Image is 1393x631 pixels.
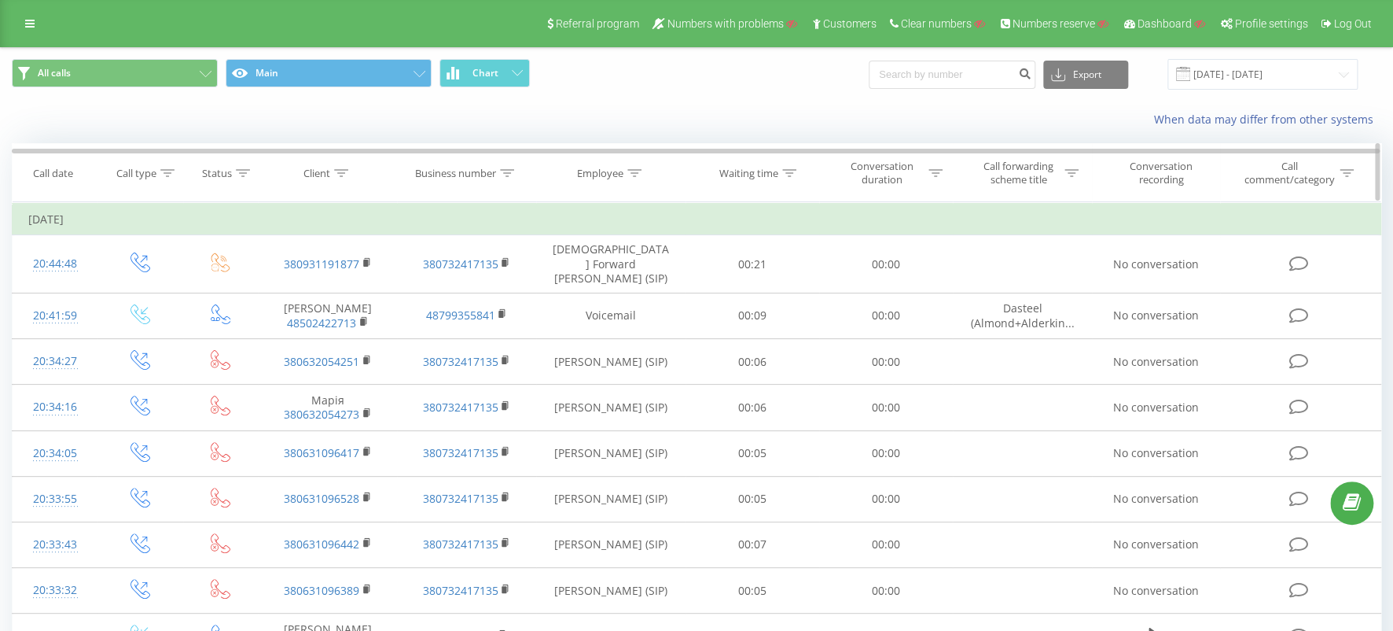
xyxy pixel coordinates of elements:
div: Call type [116,167,156,180]
span: Log Out [1334,17,1372,30]
td: 00:00 [819,476,953,522]
td: [DATE] [13,204,1381,235]
a: 380732417135 [422,491,498,506]
td: [PERSON_NAME] (SIP) [536,568,685,614]
a: 380632054251 [284,354,359,369]
a: 380732417135 [422,256,498,271]
a: 380732417135 [422,537,498,552]
td: 00:05 [685,430,819,476]
td: 00:00 [819,293,953,338]
td: Марія [258,385,397,430]
td: [PERSON_NAME] (SIP) [536,339,685,385]
td: 00:00 [819,568,953,614]
td: 00:00 [819,339,953,385]
span: Numbers with problems [667,17,784,30]
div: 20:44:48 [28,249,82,279]
span: No conversation [1113,445,1199,460]
span: No conversation [1113,354,1199,369]
span: Profile settings [1235,17,1308,30]
div: 20:33:32 [28,575,82,606]
button: Export [1043,61,1128,89]
div: 20:34:05 [28,438,82,469]
div: Status [202,167,232,180]
div: Call forwarding scheme title [976,160,1060,186]
td: [PERSON_NAME] (SIP) [536,430,685,476]
td: Voicemail [536,293,685,338]
td: [PERSON_NAME] (SIP) [536,385,685,430]
span: Referral program [556,17,639,30]
a: 48502422713 [287,315,356,330]
span: All calls [38,67,71,79]
button: Chart [439,59,530,87]
div: Employee [577,167,623,180]
td: [PERSON_NAME] (SIP) [536,476,685,522]
a: When data may differ from other systems [1154,112,1381,127]
span: No conversation [1113,583,1199,598]
span: No conversation [1113,537,1199,552]
span: Customers [823,17,877,30]
td: 00:09 [685,293,819,338]
div: Call comment/category [1244,160,1336,186]
div: 20:34:27 [28,346,82,377]
td: 00:00 [819,430,953,476]
span: No conversation [1113,491,1199,506]
div: Conversation duration [840,160,924,186]
a: 380732417135 [422,445,498,460]
div: Conversation recording [1110,160,1212,186]
span: Chart [472,68,498,79]
a: 380732417135 [422,400,498,415]
span: Dasteel (Almond+Alderkin... [970,301,1074,330]
td: 00:06 [685,339,819,385]
input: Search by number [869,61,1035,89]
a: 380631096528 [284,491,359,506]
div: 20:41:59 [28,301,82,331]
button: Main [226,59,432,87]
span: No conversation [1113,256,1199,271]
a: 380632054273 [284,407,359,422]
td: 00:05 [685,476,819,522]
span: Numbers reserve [1013,17,1095,30]
td: [PERSON_NAME] (SIP) [536,522,685,567]
td: 00:05 [685,568,819,614]
div: 20:33:55 [28,484,82,515]
div: 20:34:16 [28,392,82,423]
span: No conversation [1113,400,1199,415]
a: 380631096389 [284,583,359,598]
span: Dashboard [1138,17,1192,30]
td: 00:21 [685,235,819,293]
a: 380631096442 [284,537,359,552]
td: 00:00 [819,235,953,293]
div: Client [303,167,330,180]
td: [DEMOGRAPHIC_DATA] Forward [PERSON_NAME] (SIP) [536,235,685,293]
td: 00:06 [685,385,819,430]
td: 00:07 [685,522,819,567]
div: Call date [33,167,73,180]
span: No conversation [1113,308,1199,323]
td: 00:00 [819,522,953,567]
button: All calls [12,59,218,87]
a: 48799355841 [425,308,494,323]
span: Clear numbers [901,17,972,30]
td: 00:00 [819,385,953,430]
a: 380931191877 [284,256,359,271]
div: Business number [415,167,496,180]
a: 380732417135 [422,583,498,598]
div: Waiting time [719,167,778,180]
a: 380631096417 [284,445,359,460]
div: 20:33:43 [28,530,82,560]
td: [PERSON_NAME] [258,293,397,338]
a: 380732417135 [422,354,498,369]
